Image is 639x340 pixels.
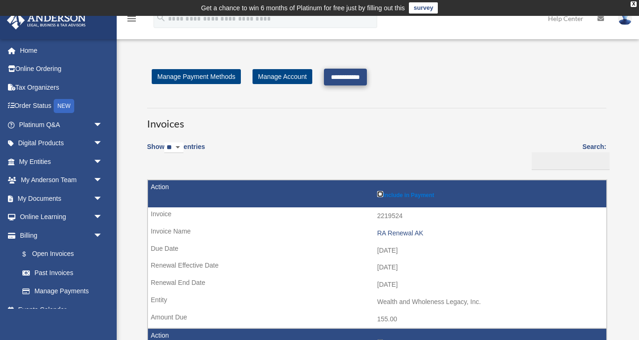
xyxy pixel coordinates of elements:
h3: Invoices [147,108,606,131]
a: menu [126,16,137,24]
a: Tax Organizers [7,78,117,97]
span: arrow_drop_down [93,134,112,153]
a: Home [7,41,117,60]
input: Include in Payment [377,191,383,197]
input: Search: [532,152,610,170]
select: Showentries [164,142,183,153]
div: NEW [54,99,74,113]
a: My Entitiesarrow_drop_down [7,152,117,171]
a: Manage Payments [13,282,112,301]
a: survey [409,2,438,14]
a: Manage Account [253,69,312,84]
td: [DATE] [148,242,606,260]
span: arrow_drop_down [93,152,112,171]
a: Order StatusNEW [7,97,117,116]
img: User Pic [618,12,632,25]
td: [DATE] [148,276,606,294]
a: My Documentsarrow_drop_down [7,189,117,208]
a: Digital Productsarrow_drop_down [7,134,117,153]
i: menu [126,13,137,24]
span: arrow_drop_down [93,171,112,190]
span: arrow_drop_down [93,115,112,135]
a: Events Calendar [7,300,117,319]
a: Platinum Q&Aarrow_drop_down [7,115,117,134]
span: arrow_drop_down [93,189,112,208]
label: Search: [528,141,606,170]
div: close [631,1,637,7]
a: Online Ordering [7,60,117,78]
label: Include in Payment [377,189,602,198]
label: Show entries [147,141,205,163]
i: search [156,13,166,23]
a: Online Learningarrow_drop_down [7,208,117,227]
span: arrow_drop_down [93,208,112,227]
a: Past Invoices [13,263,112,282]
a: Billingarrow_drop_down [7,226,112,245]
div: RA Renewal AK [377,229,602,237]
td: Wealth and Wholeness Legacy, Inc. [148,293,606,311]
a: Manage Payment Methods [152,69,241,84]
div: Get a chance to win 6 months of Platinum for free just by filling out this [201,2,405,14]
img: Anderson Advisors Platinum Portal [4,11,89,29]
a: $Open Invoices [13,245,107,264]
a: My Anderson Teamarrow_drop_down [7,171,117,190]
td: 2219524 [148,207,606,225]
span: arrow_drop_down [93,226,112,245]
td: [DATE] [148,259,606,276]
td: 155.00 [148,311,606,328]
span: $ [28,248,32,260]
